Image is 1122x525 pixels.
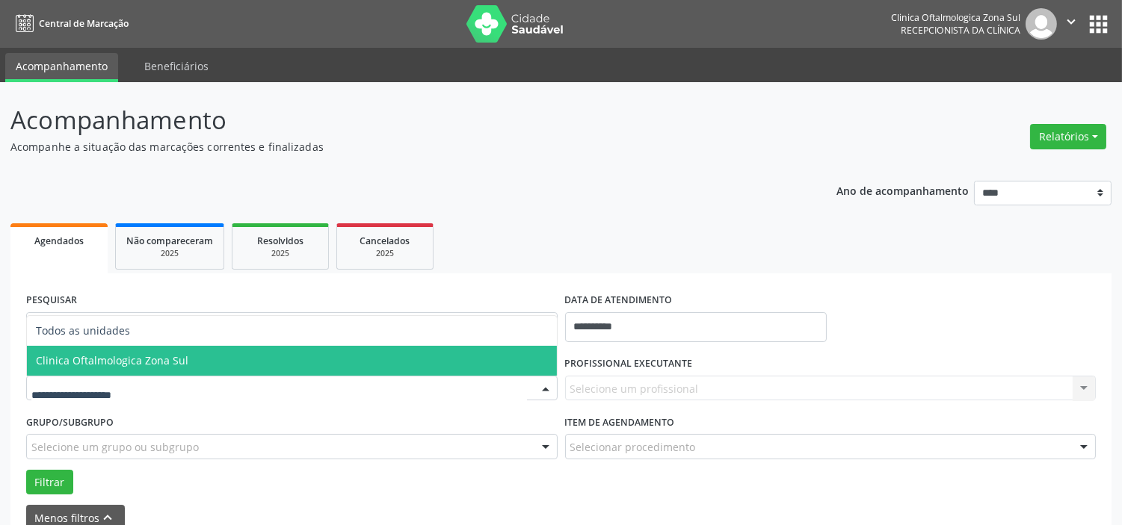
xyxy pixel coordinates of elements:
span: Agendados [34,234,84,247]
a: Beneficiários [134,53,219,79]
span: Resolvidos [257,234,303,247]
div: Clinica Oftalmologica Zona Sul [891,11,1020,24]
p: Acompanhe a situação das marcações correntes e finalizadas [10,139,781,155]
p: Ano de acompanhamento [836,181,969,199]
span: Não compareceram [126,234,213,247]
img: img [1026,8,1057,40]
label: DATA DE ATENDIMENTO [565,289,673,312]
span: Clinica Oftalmologica Zona Sul [36,353,188,367]
div: 2025 [126,248,213,259]
span: Cancelados [360,234,410,247]
p: Acompanhamento [10,102,781,139]
span: Todos as unidades [36,323,130,338]
span: Selecione um grupo ou subgrupo [31,439,199,455]
span: Recepcionista da clínica [901,24,1020,37]
button:  [1057,8,1085,40]
span: Central de Marcação [39,17,129,30]
label: PESQUISAR [26,289,77,312]
a: Acompanhamento [5,53,118,82]
div: 2025 [348,248,422,259]
a: Central de Marcação [10,11,129,36]
label: PROFISSIONAL EXECUTANTE [565,352,693,376]
button: Relatórios [1030,124,1106,149]
label: Grupo/Subgrupo [26,411,114,434]
span: Selecionar procedimento [570,439,696,455]
button: Filtrar [26,470,73,495]
div: 2025 [243,248,318,259]
i:  [1063,13,1079,30]
button: apps [1085,11,1112,37]
label: Item de agendamento [565,411,675,434]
